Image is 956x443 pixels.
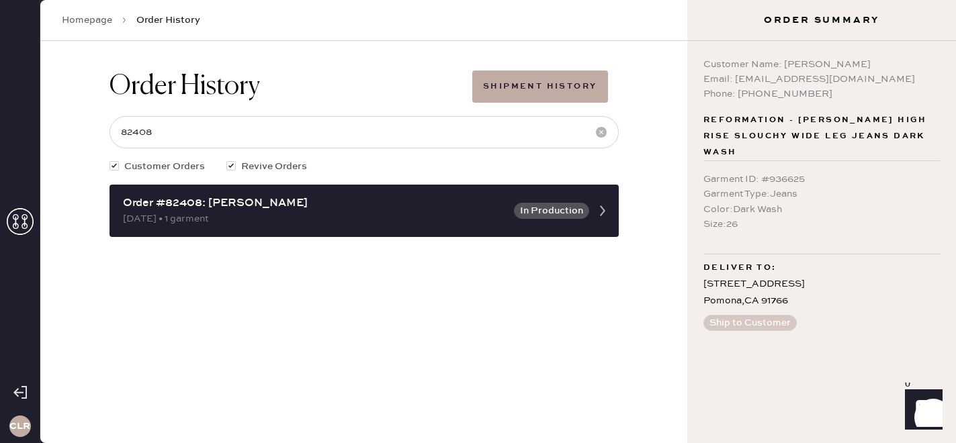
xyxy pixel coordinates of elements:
div: Customer Name: [PERSON_NAME] [703,57,940,72]
span: Order History [136,13,200,27]
div: Color : Dark Wash [703,202,940,217]
button: Ship to Customer [703,315,797,331]
div: Garment ID : # 936625 [703,172,940,187]
div: [DATE] • 1 garment [123,211,506,226]
div: Order #82408: [PERSON_NAME] [123,195,506,211]
span: Deliver to: [703,260,776,276]
div: [STREET_ADDRESS] Pomona , CA 91766 [703,276,940,309]
button: Shipment History [472,70,607,103]
span: Revive Orders [241,159,307,174]
div: Phone: [PHONE_NUMBER] [703,87,940,101]
h1: Order History [110,70,260,103]
input: Search by order number, customer name, email or phone number [110,116,619,148]
div: Email: [EMAIL_ADDRESS][DOMAIN_NAME] [703,72,940,87]
div: Size : 26 [703,217,940,232]
button: In Production [514,203,589,219]
h3: Order Summary [687,13,956,27]
div: Garment Type : Jeans [703,187,940,201]
iframe: Front Chat [892,383,950,440]
span: Reformation - [PERSON_NAME] High Rise Slouchy Wide Leg Jeans Dark Wash [703,112,940,160]
h3: CLR [9,422,30,431]
a: Homepage [62,13,112,27]
span: Customer Orders [124,159,205,174]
